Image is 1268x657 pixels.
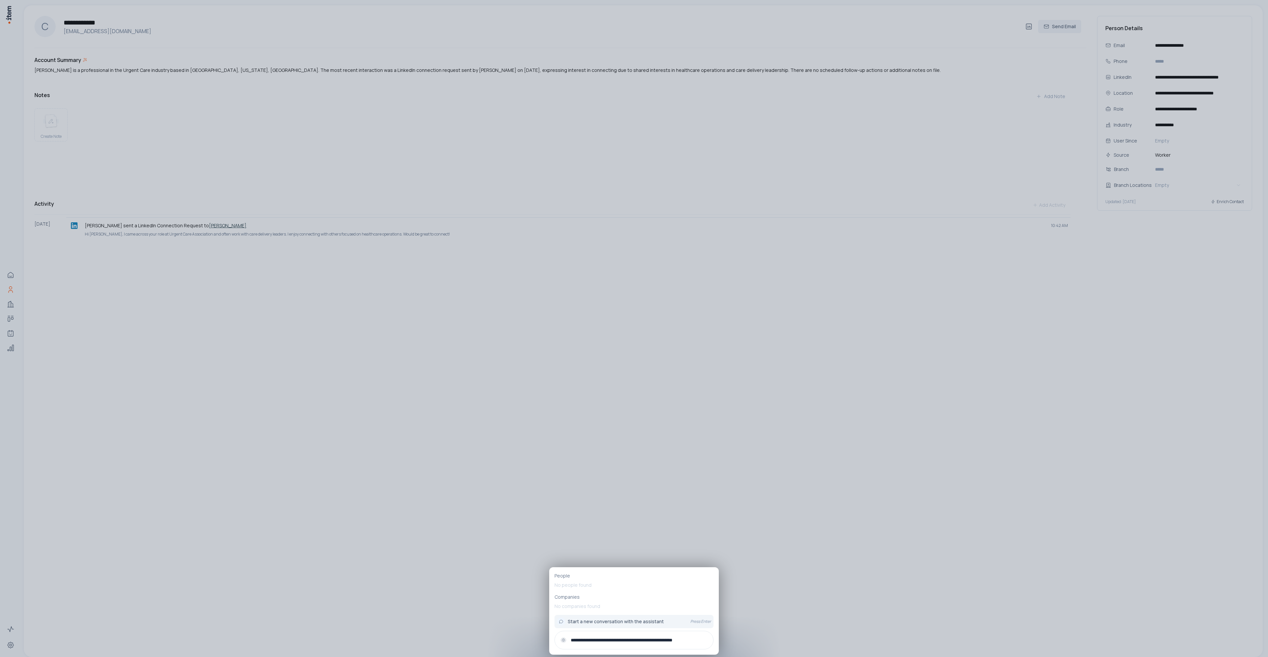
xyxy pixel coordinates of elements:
[555,615,713,628] button: Start a new conversation with the assistantPress Enter
[555,579,713,591] p: No people found
[568,618,664,625] span: Start a new conversation with the assistant
[549,567,719,655] div: PeopleNo people foundCompaniesNo companies foundStart a new conversation with the assistantPress ...
[690,619,711,624] p: Press Enter
[555,573,713,579] p: People
[555,600,713,612] p: No companies found
[555,594,713,600] p: Companies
